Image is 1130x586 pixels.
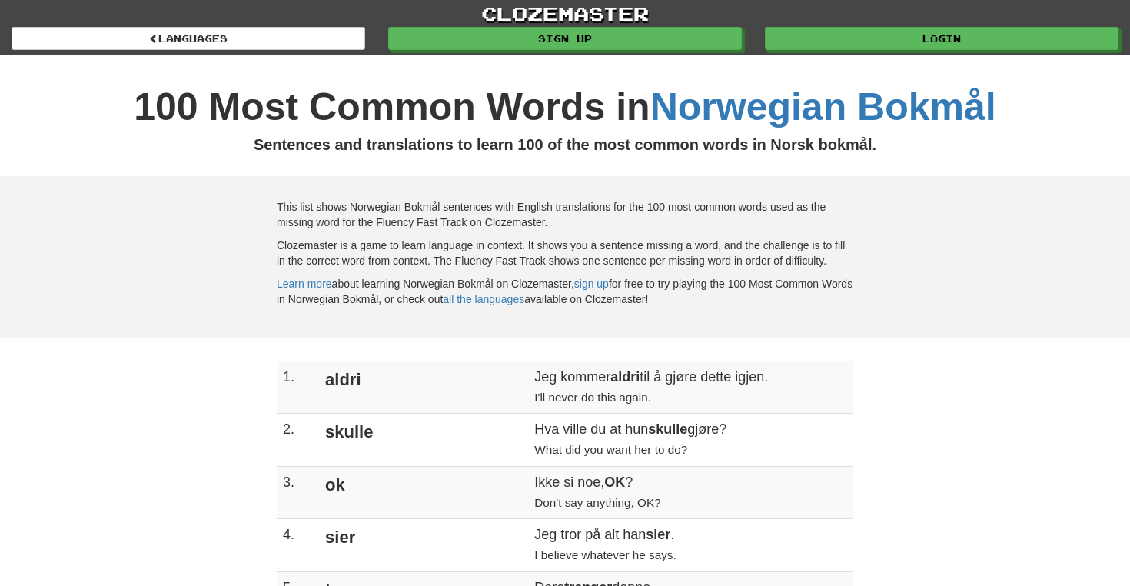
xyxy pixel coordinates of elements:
[646,527,670,542] strong: sier
[528,466,853,518] td: Ikke si noe, ?
[574,278,609,290] a: sign up
[277,278,332,290] a: Learn more
[534,496,660,509] small: Don't say anything, OK?
[316,519,528,571] td: sier
[277,414,316,466] td: 2.
[650,85,996,128] a: Norwegian Bokmål
[765,27,1118,50] a: Login
[610,369,640,385] strong: aldri
[277,466,316,518] td: 3.
[316,466,528,518] td: ok
[443,293,524,305] a: all the languages
[12,27,365,50] a: Languages
[277,199,853,230] p: This list shows Norwegian Bokmål sentences with English translations for the 100 most common word...
[528,519,853,571] td: Jeg tror på alt han .
[277,361,316,414] td: 1.
[648,421,687,437] strong: skulle
[316,361,528,414] td: aldri
[277,238,853,268] p: Clozemaster is a game to learn language in context. It shows you a sentence missing a word, and t...
[528,414,853,466] td: Hva ville du at hun gjøre?
[277,276,853,307] p: about learning Norwegian Bokmål on Clozemaster, for free to try playing the 100 Most Common Words...
[12,86,1118,128] h1: 100 Most Common Words in
[277,519,316,571] td: 4.
[388,27,742,50] a: Sign up
[534,548,676,561] small: I believe whatever he says.
[12,136,1118,153] h2: Sentences and translations to learn 100 of the most common words in Norsk bokmål.
[316,414,528,466] td: skulle
[534,391,651,404] small: I'll never do this again.
[528,361,853,414] td: Jeg kommer til å gjøre dette igjen.
[604,474,625,490] strong: OK
[534,443,687,456] small: What did you want her to do?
